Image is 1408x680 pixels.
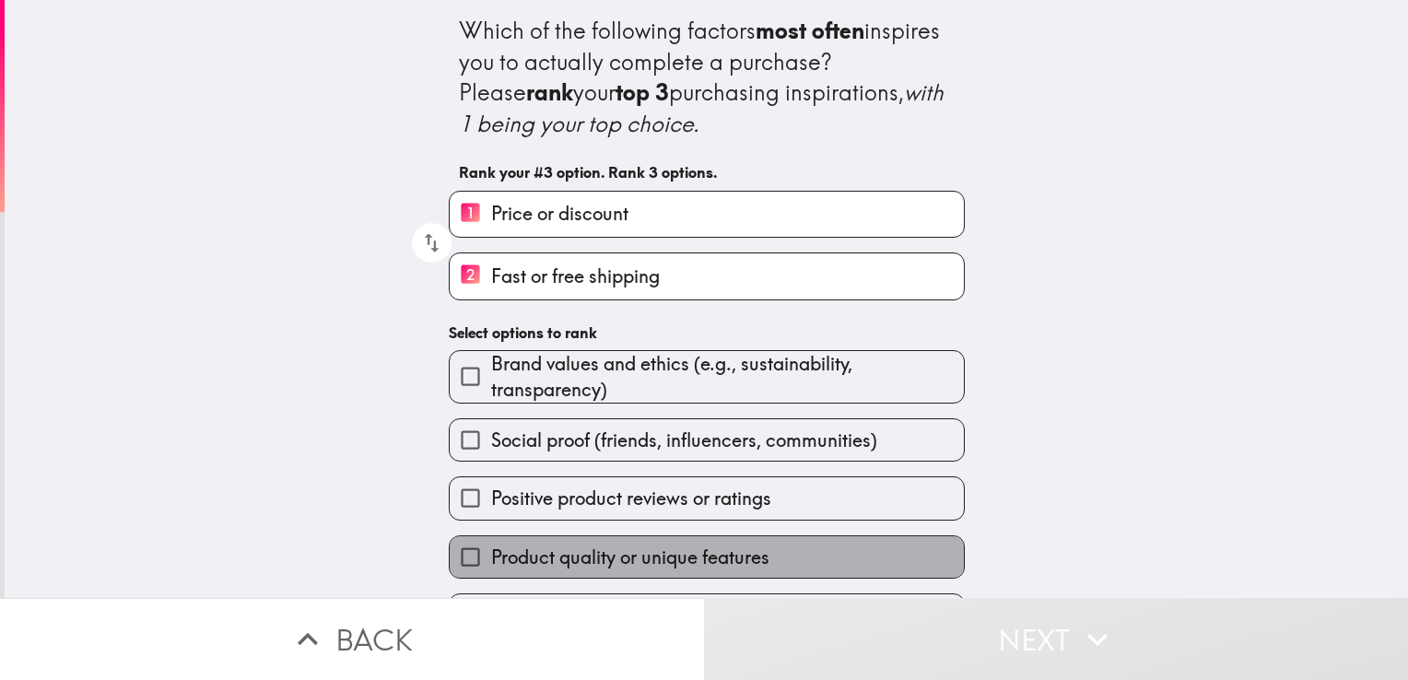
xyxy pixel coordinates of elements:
button: Product quality or unique features [450,536,964,578]
button: 2Fast or free shipping [450,253,964,299]
button: Social proof (friends, influencers, communities) [450,419,964,461]
button: Brand values and ethics (e.g., sustainability, transparency) [450,351,964,403]
h6: Rank your #3 option. Rank 3 options. [459,162,955,182]
button: Next [704,598,1408,680]
div: Which of the following factors inspires you to actually complete a purchase? Please your purchasi... [459,16,955,139]
span: Brand values and ethics (e.g., sustainability, transparency) [491,351,964,403]
b: rank [526,78,573,106]
b: most often [756,17,864,44]
i: with 1 being your top choice. [459,78,949,137]
span: Social proof (friends, influencers, communities) [491,428,877,453]
h6: Select options to rank [449,322,965,343]
button: Positive product reviews or ratings [450,477,964,519]
button: 1Price or discount [450,192,964,237]
b: top 3 [616,78,669,106]
span: Price or discount [491,201,628,227]
span: Fast or free shipping [491,264,660,289]
span: Positive product reviews or ratings [491,486,771,511]
span: Product quality or unique features [491,545,769,570]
